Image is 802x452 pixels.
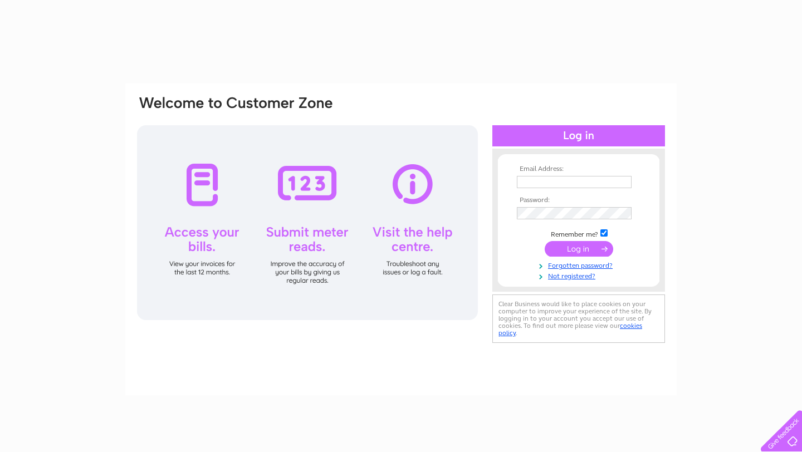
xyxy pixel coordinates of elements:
[514,165,643,173] th: Email Address:
[514,196,643,204] th: Password:
[514,228,643,239] td: Remember me?
[492,294,665,343] div: Clear Business would like to place cookies on your computer to improve your experience of the sit...
[517,259,643,270] a: Forgotten password?
[545,241,613,257] input: Submit
[498,322,642,337] a: cookies policy
[517,270,643,281] a: Not registered?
